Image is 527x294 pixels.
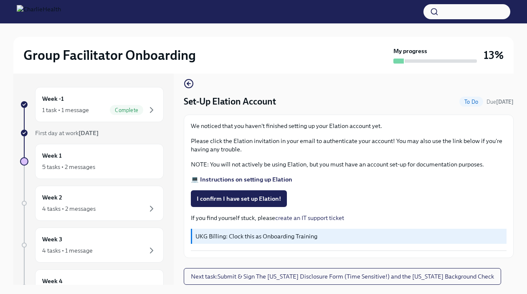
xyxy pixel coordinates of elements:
[191,176,292,183] a: 💻 Instructions on setting up Elation
[191,122,507,130] p: We noticed that you haven't finished setting up your Elation account yet.
[17,5,61,18] img: CharlieHealth
[184,268,501,285] button: Next task:Submit & Sign The [US_STATE] Disclosure Form (Time Sensitive!) and the [US_STATE] Backg...
[35,129,99,137] span: First day at work
[20,129,164,137] a: First day at work[DATE]
[42,163,95,171] div: 5 tasks • 2 messages
[42,193,62,202] h6: Week 2
[191,160,507,169] p: NOTE: You will not actively be using Elation, but you must have an account set-up for documentati...
[486,98,514,106] span: August 13th, 2025 10:00
[184,95,276,108] h4: Set-Up Elation Account
[191,190,287,207] button: I confirm I have set up Elation!
[486,99,514,105] span: Due
[20,186,164,221] a: Week 24 tasks • 2 messages
[20,87,164,122] a: Week -11 task • 1 messageComplete
[197,194,281,203] span: I confirm I have set up Elation!
[110,107,143,113] span: Complete
[23,47,196,64] h2: Group Facilitator Onboarding
[42,106,89,114] div: 1 task • 1 message
[42,151,62,160] h6: Week 1
[496,99,514,105] strong: [DATE]
[275,214,344,222] a: create an IT support ticket
[42,246,93,255] div: 4 tasks • 1 message
[459,99,483,105] span: To Do
[484,48,504,63] h3: 13%
[42,205,96,213] div: 4 tasks • 2 messages
[195,232,503,240] p: UKG Billing: Clock this as Onboarding Training
[191,272,494,281] span: Next task : Submit & Sign The [US_STATE] Disclosure Form (Time Sensitive!) and the [US_STATE] Bac...
[191,137,507,153] p: Please click the Elation invitation in your email to authenticate your account! You may also use ...
[42,276,63,286] h6: Week 4
[42,94,64,103] h6: Week -1
[42,235,62,244] h6: Week 3
[20,228,164,263] a: Week 34 tasks • 1 message
[191,214,507,222] p: If you find yourself stuck, please
[79,129,99,137] strong: [DATE]
[20,144,164,179] a: Week 15 tasks • 2 messages
[393,47,427,55] strong: My progress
